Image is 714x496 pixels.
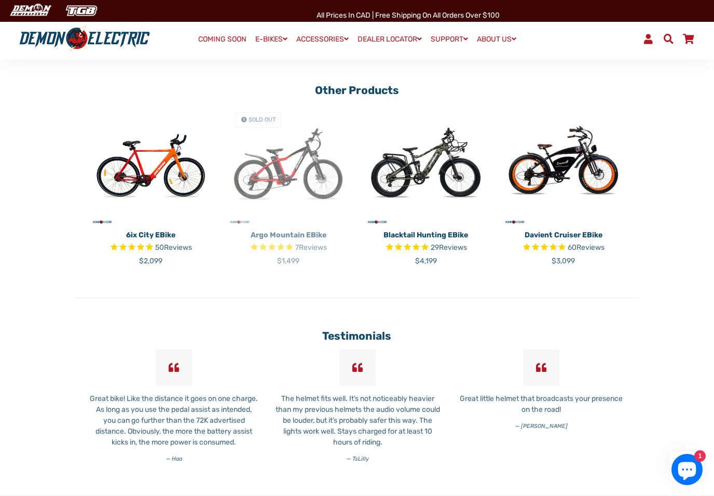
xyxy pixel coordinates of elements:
[427,32,472,47] a: SUPPORT
[299,243,327,252] span: Reviews
[164,243,192,252] span: Reviews
[293,32,352,47] a: ACCESSORIES
[90,226,212,266] a: 6ix City eBike Rated 4.8 out of 5 stars 50 reviews $2,099
[249,116,276,123] span: Sold Out
[139,257,162,265] span: $2,099
[16,25,154,52] img: Demon Electric logo
[365,230,487,240] p: Blacktail Hunting eBike
[195,32,250,47] a: COMING SOON
[252,32,291,47] a: E-BIKES
[317,11,500,20] span: All Prices in CAD | Free shipping on all orders over $100
[227,230,349,240] p: Argo Mountain eBike
[90,84,624,97] h2: Other Products
[502,230,624,240] p: Davient Cruiser eBike
[552,257,575,265] span: $3,099
[502,226,624,266] a: Davient Cruiser eBike Rated 4.8 out of 5 stars 60 reviews $3,099
[227,104,349,226] a: Argo Mountain eBike - Demon Electric Sold Out
[365,242,487,254] span: Rated 4.7 out of 5 stars 29 reviews
[431,243,467,252] span: 29 reviews
[457,393,625,415] p: Great little helmet that broadcasts your presence on the road!
[227,242,349,254] span: Rated 4.9 out of 5 stars 7 reviews
[502,242,624,254] span: Rated 4.8 out of 5 stars 60 reviews
[354,32,425,47] a: DEALER LOCATOR
[60,2,103,19] img: TGB Canada
[576,243,605,252] span: Reviews
[365,226,487,266] a: Blacktail Hunting eBike Rated 4.7 out of 5 stars 29 reviews $4,199
[90,104,212,226] img: 6ix City eBike - Demon Electric
[415,257,437,265] span: $4,199
[90,230,212,240] p: 6ix City eBike
[90,393,258,448] p: Great bike! Like the distance it goes on one charge. As long as you use the pedal assist as inten...
[295,243,327,252] span: 7 reviews
[90,455,258,464] cite: Haa
[439,243,467,252] span: Reviews
[502,104,624,226] img: Davient Cruiser eBike - Demon Electric
[273,393,442,448] p: The helmet fits well. It’s not noticeably heavier than my previous helmets the audio volume could...
[182,329,533,342] h2: Testimonials
[668,454,706,488] inbox-online-store-chat: Shopify online store chat
[273,455,442,464] cite: TsLilly
[457,422,625,431] cite: [PERSON_NAME]
[277,257,299,265] span: $1,499
[5,2,55,19] img: Demon Electric
[227,104,349,226] img: Argo Mountain eBike - Demon Electric
[90,242,212,254] span: Rated 4.8 out of 5 stars 50 reviews
[365,104,487,226] img: Blacktail Hunting eBike - Demon Electric
[568,243,605,252] span: 60 reviews
[473,32,520,47] a: ABOUT US
[155,243,192,252] span: 50 reviews
[227,226,349,266] a: Argo Mountain eBike Rated 4.9 out of 5 stars 7 reviews $1,499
